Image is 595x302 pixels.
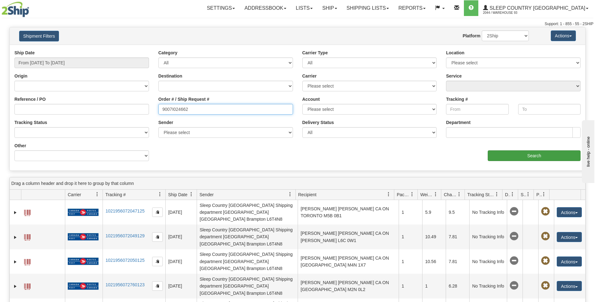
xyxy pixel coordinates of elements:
a: Label [24,256,30,266]
label: Platform [463,33,481,39]
a: Label [24,207,30,217]
span: Charge [444,191,457,198]
td: 1 [399,200,422,224]
a: Sender filter column settings [285,189,295,200]
button: Actions [557,281,582,291]
td: [DATE] [165,224,197,249]
td: [DATE] [165,274,197,298]
a: Tracking Status filter column settings [491,189,502,200]
img: 20 - Canada Post [68,233,98,241]
button: Shipment Filters [19,31,59,41]
button: Actions [551,30,576,41]
button: Copy to clipboard [152,232,163,242]
td: [DATE] [165,200,197,224]
span: Packages [397,191,410,198]
a: Lists [291,0,317,16]
label: Reference / PO [14,96,46,102]
span: No Tracking Info [510,256,518,265]
td: No Tracking Info [469,224,507,249]
label: Service [446,73,462,79]
a: Expand [12,209,19,216]
td: 10.56 [422,249,446,274]
td: Sleep Country [GEOGRAPHIC_DATA] Shipping department [GEOGRAPHIC_DATA] [GEOGRAPHIC_DATA] Brampton ... [197,249,298,274]
td: [PERSON_NAME] [PERSON_NAME] CA ON [GEOGRAPHIC_DATA] M2N 0L2 [298,274,399,298]
label: Origin [14,73,27,79]
label: Delivery Status [302,119,334,126]
button: Copy to clipboard [152,257,163,266]
button: Copy to clipboard [152,208,163,217]
a: Shipping lists [342,0,394,16]
input: To [518,104,581,115]
td: 1 [399,249,422,274]
a: Expand [12,259,19,265]
label: Location [446,50,464,56]
img: 20 - Canada Post [68,282,98,290]
label: Sender [158,119,173,126]
span: Tracking Status [467,191,495,198]
button: Actions [557,232,582,242]
td: 1 [399,274,422,298]
button: Actions [557,207,582,217]
div: live help - online [5,5,58,10]
span: 2044 / Warehouse 93 [483,10,530,16]
a: Sleep Country [GEOGRAPHIC_DATA] 2044 / Warehouse 93 [478,0,593,16]
span: Shipment Issues [521,191,526,198]
td: [PERSON_NAME] [PERSON_NAME] CA ON [GEOGRAPHIC_DATA] M4N 1X7 [298,249,399,274]
a: Label [24,281,30,291]
a: Reports [394,0,430,16]
label: Order # / Ship Request # [158,96,210,102]
div: grid grouping header [10,177,585,190]
label: Carrier [302,73,317,79]
iframe: chat widget [581,119,594,183]
td: 1 [422,274,446,298]
span: Pickup Not Assigned [541,256,550,265]
label: Tracking # [446,96,468,102]
a: Ship Date filter column settings [186,189,197,200]
td: No Tracking Info [469,200,507,224]
a: 1021956072047125 [105,208,145,213]
span: Sleep Country [GEOGRAPHIC_DATA] [488,5,585,11]
a: 1021956072050125 [105,258,145,263]
label: Other [14,143,26,149]
a: Carrier filter column settings [92,189,103,200]
td: Sleep Country [GEOGRAPHIC_DATA] Shipping department [GEOGRAPHIC_DATA] [GEOGRAPHIC_DATA] Brampton ... [197,200,298,224]
td: 5.9 [422,200,446,224]
a: Ship [317,0,342,16]
span: Sender [199,191,214,198]
span: Delivery Status [505,191,510,198]
span: Ship Date [168,191,187,198]
label: Carrier Type [302,50,328,56]
span: No Tracking Info [510,281,518,290]
td: [PERSON_NAME] [PERSON_NAME] CA ON [PERSON_NAME] L6C 0W1 [298,224,399,249]
input: From [446,104,508,115]
td: Sleep Country [GEOGRAPHIC_DATA] Shipping department [GEOGRAPHIC_DATA] [GEOGRAPHIC_DATA] Brampton ... [197,224,298,249]
a: 1021956072760123 [105,282,145,287]
td: 10.49 [422,224,446,249]
input: Search [488,150,581,161]
button: Copy to clipboard [152,281,163,291]
td: 9.5 [446,200,469,224]
label: Department [446,119,470,126]
td: Sleep Country [GEOGRAPHIC_DATA] Shipping department [GEOGRAPHIC_DATA] [GEOGRAPHIC_DATA] Brampton ... [197,274,298,298]
a: Tracking # filter column settings [155,189,165,200]
a: Shipment Issues filter column settings [523,189,534,200]
span: Pickup Not Assigned [541,207,550,216]
a: Weight filter column settings [430,189,441,200]
span: Pickup Status [536,191,542,198]
td: No Tracking Info [469,274,507,298]
a: Addressbook [240,0,291,16]
label: Account [302,96,320,102]
label: Tracking Status [14,119,47,126]
label: Category [158,50,178,56]
a: Packages filter column settings [407,189,417,200]
span: Weight [420,191,433,198]
span: Pickup Not Assigned [541,232,550,241]
a: Settings [202,0,240,16]
span: Pickup Not Assigned [541,281,550,290]
a: Pickup Status filter column settings [539,189,549,200]
td: [PERSON_NAME] [PERSON_NAME] CA ON TORONTO M5B 0B1 [298,200,399,224]
td: 7.81 [446,249,469,274]
span: Carrier [68,191,81,198]
img: 20 - Canada Post [68,257,98,265]
img: 20 - Canada Post [68,208,98,216]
